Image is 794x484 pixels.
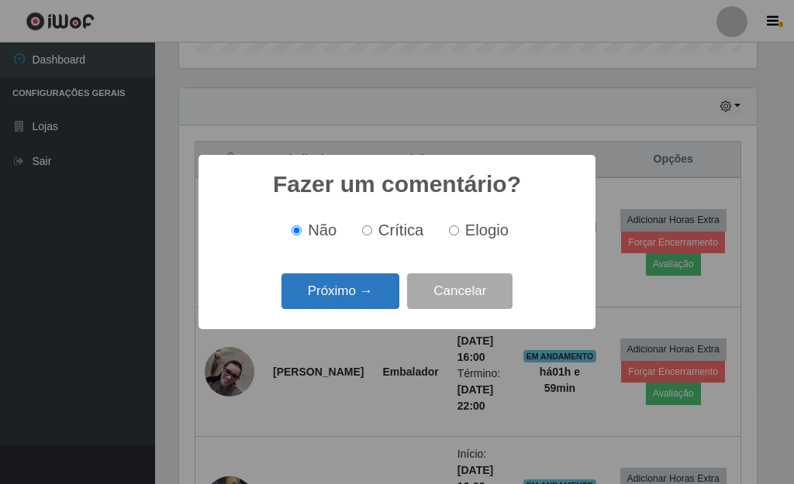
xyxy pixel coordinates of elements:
[292,225,302,235] input: Não
[308,221,337,239] span: Não
[407,273,513,310] button: Cancelar
[465,221,509,239] span: Elogio
[378,221,424,239] span: Crítica
[281,273,399,310] button: Próximo →
[449,225,459,235] input: Elogio
[273,170,521,198] h2: Fazer um comentário?
[362,225,372,235] input: Crítica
